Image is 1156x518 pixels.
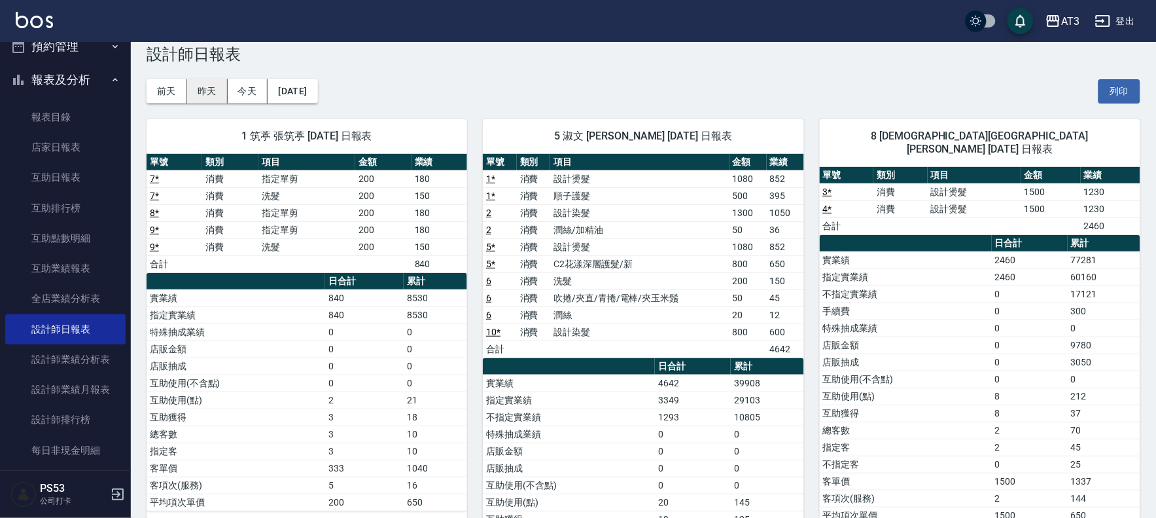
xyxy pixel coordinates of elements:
[820,217,874,234] td: 合計
[5,253,126,284] a: 互助業績報表
[147,460,325,477] td: 客單價
[1081,200,1140,217] td: 1230
[404,426,467,443] td: 10
[147,154,202,171] th: 單號
[767,341,804,358] td: 4642
[483,154,517,171] th: 單號
[258,154,355,171] th: 項目
[325,375,404,392] td: 0
[655,409,731,426] td: 1293
[202,204,258,221] td: 消費
[992,320,1068,337] td: 0
[1090,9,1140,33] button: 登出
[1068,422,1140,439] td: 70
[517,238,551,255] td: 消費
[873,183,928,200] td: 消費
[483,443,655,460] td: 店販金額
[992,371,1068,388] td: 0
[404,324,467,341] td: 0
[550,187,729,204] td: 順子護髮
[147,426,325,443] td: 總客數
[767,170,804,187] td: 852
[1068,320,1140,337] td: 0
[1021,200,1081,217] td: 1500
[483,409,655,426] td: 不指定實業績
[486,276,491,286] a: 6
[147,409,325,426] td: 互助獲得
[147,45,1140,64] h3: 設計師日報表
[355,187,411,204] td: 200
[404,443,467,460] td: 10
[1068,251,1140,268] td: 77281
[928,200,1021,217] td: 設計燙髮
[147,306,325,324] td: 指定實業績
[731,477,803,494] td: 0
[820,473,992,490] td: 客單價
[486,310,491,320] a: 6
[147,477,325,494] td: 客項次(服務)
[258,238,355,255] td: 洗髮
[355,154,411,171] th: 金額
[5,102,126,132] a: 報表目錄
[5,405,126,435] a: 設計師排行榜
[147,79,187,103] button: 前天
[483,494,655,511] td: 互助使用(點)
[1068,490,1140,507] td: 144
[1068,388,1140,405] td: 212
[404,494,467,511] td: 650
[820,167,874,184] th: 單號
[729,306,767,324] td: 20
[486,293,491,303] a: 6
[992,422,1068,439] td: 2
[655,477,731,494] td: 0
[355,170,411,187] td: 200
[731,392,803,409] td: 29103
[147,494,325,511] td: 平均項次單價
[873,167,928,184] th: 類別
[731,358,803,375] th: 累計
[325,306,404,324] td: 840
[404,460,467,477] td: 1040
[5,29,126,64] button: 預約管理
[325,392,404,409] td: 2
[202,154,258,171] th: 類別
[147,154,467,273] table: a dense table
[992,235,1068,252] th: 日合計
[655,375,731,392] td: 4642
[1068,439,1140,456] td: 45
[202,221,258,238] td: 消費
[404,375,467,392] td: 0
[928,183,1021,200] td: 設計燙髮
[412,204,468,221] td: 180
[147,443,325,460] td: 指定客
[325,409,404,426] td: 3
[1081,183,1140,200] td: 1230
[992,337,1068,354] td: 0
[1081,217,1140,234] td: 2460
[1040,8,1085,35] button: AT3
[1068,303,1140,320] td: 300
[820,286,992,303] td: 不指定實業績
[820,405,992,422] td: 互助獲得
[517,272,551,289] td: 消費
[517,221,551,238] td: 消費
[16,12,53,28] img: Logo
[147,341,325,358] td: 店販金額
[1068,337,1140,354] td: 9780
[1021,167,1081,184] th: 金額
[483,477,655,494] td: 互助使用(不含點)
[820,388,992,405] td: 互助使用(點)
[268,79,317,103] button: [DATE]
[325,341,404,358] td: 0
[729,289,767,306] td: 50
[820,337,992,354] td: 店販金額
[820,320,992,337] td: 特殊抽成業績
[517,289,551,306] td: 消費
[992,251,1068,268] td: 2460
[655,426,731,443] td: 0
[550,255,729,272] td: C2花漾深層護髮/新
[147,273,467,511] table: a dense table
[325,460,404,477] td: 333
[1007,8,1034,34] button: save
[517,306,551,324] td: 消費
